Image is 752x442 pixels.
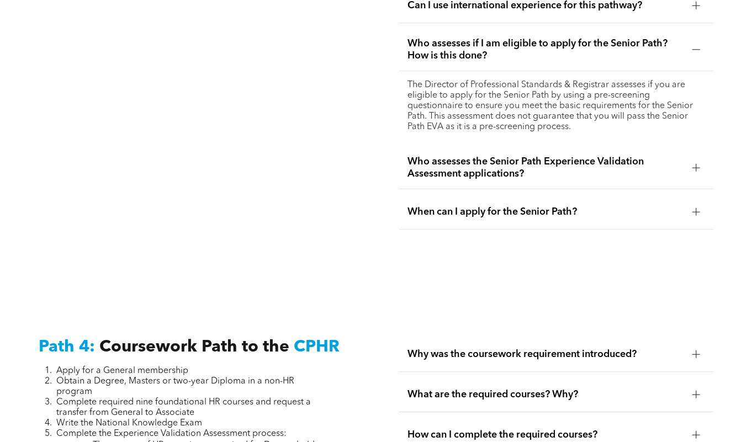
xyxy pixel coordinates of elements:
span: Who assesses if I am eligible to apply for the Senior Path? How is this done? [407,38,683,62]
span: Write the National Knowledge Exam [56,419,202,428]
span: What are the required courses? Why? [407,388,683,401]
span: When can I apply for the Senior Path? [407,206,683,218]
span: Complete required nine foundational HR courses and request a transfer from General to Associate [56,398,311,417]
span: How can I complete the required courses? [407,429,683,441]
p: The Director of Professional Standards & Registrar assesses if you are eligible to apply for the ... [407,80,704,132]
span: Apply for a General membership [56,366,188,375]
span: Why was the coursework requirement introduced? [407,348,683,360]
span: Who assesses the Senior Path Experience Validation Assessment applications? [407,156,683,180]
span: Complete the Experience Validation Assessment process: [56,429,287,438]
span: Path 4: [39,339,95,355]
span: CPHR [294,339,340,355]
span: Coursework Path to the [99,339,289,355]
span: Obtain a Degree, Masters or two-year Diploma in a non-HR program [56,377,294,396]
